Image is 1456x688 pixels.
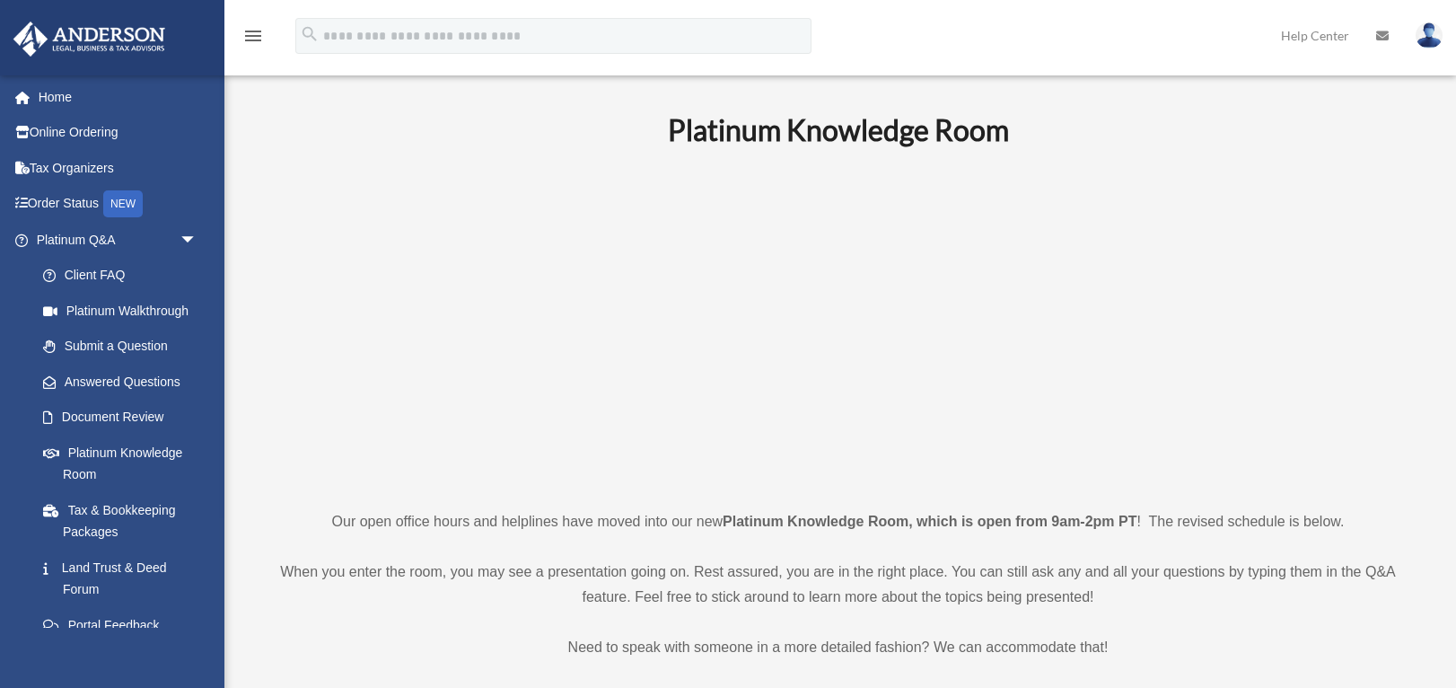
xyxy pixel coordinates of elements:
[668,112,1009,147] b: Platinum Knowledge Room
[25,364,224,400] a: Answered Questions
[25,258,224,294] a: Client FAQ
[103,190,143,217] div: NEW
[242,25,264,47] i: menu
[256,560,1420,610] p: When you enter the room, you may see a presentation going on. Rest assured, you are in the right ...
[8,22,171,57] img: Anderson Advisors Platinum Portal
[13,186,224,223] a: Order StatusNEW
[13,150,224,186] a: Tax Organizers
[25,400,224,436] a: Document Review
[13,115,224,151] a: Online Ordering
[25,550,224,607] a: Land Trust & Deed Forum
[13,222,224,258] a: Platinum Q&Aarrow_drop_down
[242,31,264,47] a: menu
[569,172,1108,476] iframe: 231110_Toby_KnowledgeRoom
[25,492,224,550] a: Tax & Bookkeeping Packages
[256,635,1420,660] p: Need to speak with someone in a more detailed fashion? We can accommodate that!
[25,435,215,492] a: Platinum Knowledge Room
[25,607,224,643] a: Portal Feedback
[180,222,215,259] span: arrow_drop_down
[25,293,224,329] a: Platinum Walkthrough
[256,509,1420,534] p: Our open office hours and helplines have moved into our new ! The revised schedule is below.
[13,79,224,115] a: Home
[300,24,320,44] i: search
[25,329,224,365] a: Submit a Question
[1416,22,1443,49] img: User Pic
[723,514,1136,529] strong: Platinum Knowledge Room, which is open from 9am-2pm PT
